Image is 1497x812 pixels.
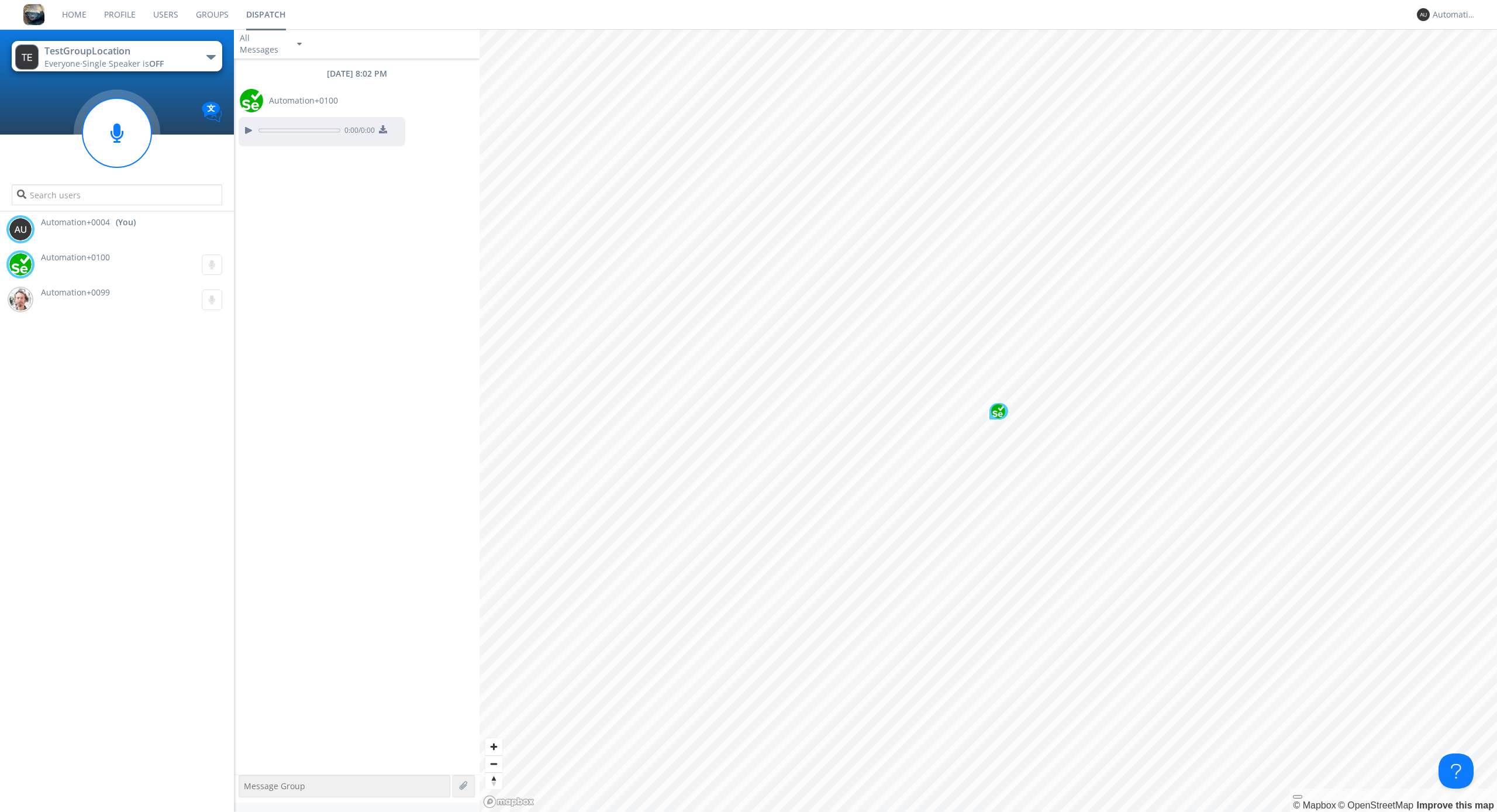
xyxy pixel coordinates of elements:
span: OFF [149,58,164,69]
button: Zoom out [485,755,502,772]
img: 373638.png [9,218,32,241]
a: Mapbox logo [483,795,534,808]
span: Automation+0100 [41,252,110,263]
div: Automation+0004 [1433,9,1477,20]
img: 1d6f5aa125064724806496497f14335c [991,404,1005,418]
input: Search users [12,184,222,205]
span: Single Speaker is [82,58,164,69]
img: Translation enabled [202,102,222,122]
img: 8ff700cf5bab4eb8a436322861af2272 [23,4,44,25]
a: Mapbox [1293,800,1336,810]
div: [DATE] 8:02 PM [234,68,480,80]
img: 373638.png [15,44,39,70]
button: Toggle attribution [1293,795,1302,799]
span: Automation+0100 [269,95,338,106]
button: TestGroupLocationEveryone·Single Speaker isOFF [12,41,222,71]
canvas: Map [480,29,1497,812]
img: download media button [379,125,387,133]
div: All Messages [240,32,287,56]
img: 188aebdfe36046648fc345ac6d114d07 [9,288,32,311]
img: 373638.png [1417,8,1430,21]
div: Everyone · [44,58,176,70]
div: TestGroupLocation [44,44,176,58]
img: 1d6f5aa125064724806496497f14335c [9,253,32,276]
a: OpenStreetMap [1338,800,1413,810]
button: Zoom in [485,738,502,755]
img: caret-down-sm.svg [297,43,302,46]
span: Automation+0004 [41,216,110,228]
a: Map feedback [1417,800,1494,810]
iframe: Toggle Customer Support [1439,753,1474,789]
div: Map marker [988,402,1009,421]
span: Automation+0099 [41,287,110,298]
span: Reset bearing to north [485,773,502,789]
button: Reset bearing to north [485,772,502,789]
img: 1d6f5aa125064724806496497f14335c [240,89,263,112]
div: (You) [116,216,136,228]
span: 0:00 / 0:00 [340,125,375,138]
